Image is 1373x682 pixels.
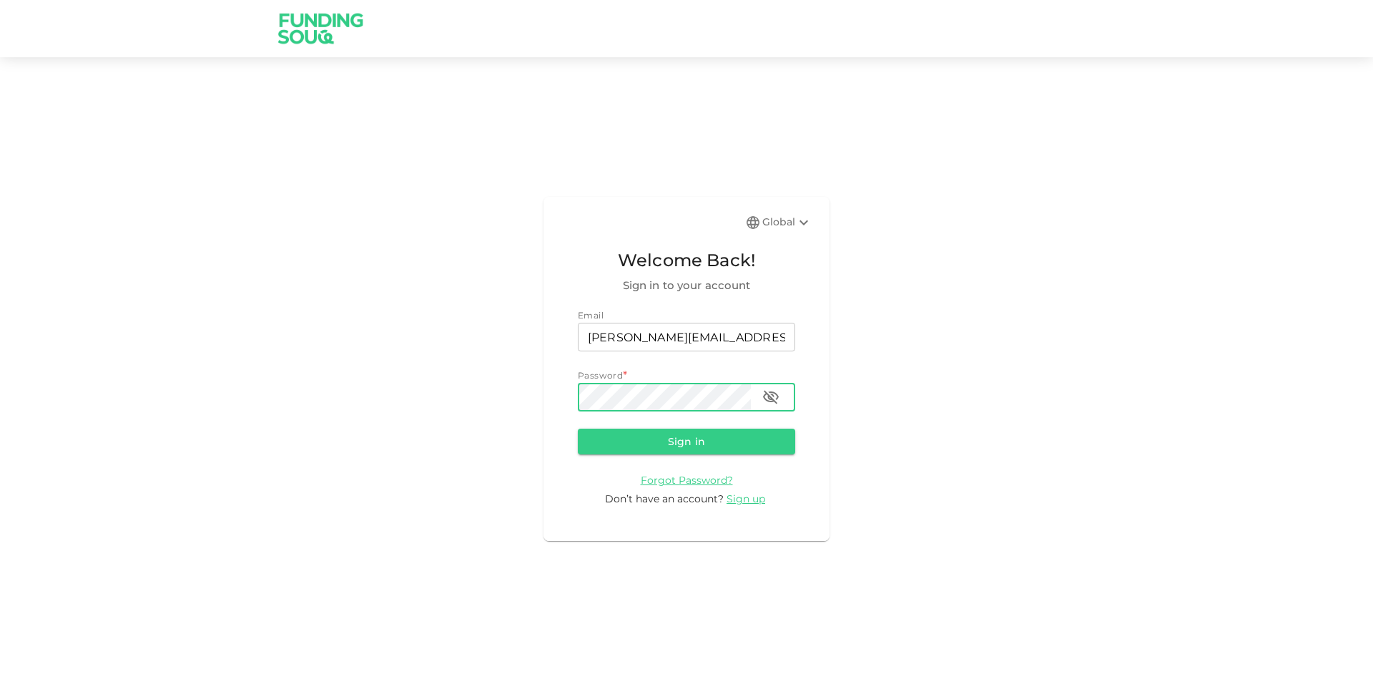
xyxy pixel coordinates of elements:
[578,277,795,294] span: Sign in to your account
[578,429,795,454] button: Sign in
[578,310,604,321] span: Email
[762,214,812,231] div: Global
[578,247,795,274] span: Welcome Back!
[578,383,751,411] input: password
[605,492,724,505] span: Don’t have an account?
[578,323,795,351] input: email
[641,473,733,487] a: Forgot Password?
[578,370,623,381] span: Password
[727,492,765,505] span: Sign up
